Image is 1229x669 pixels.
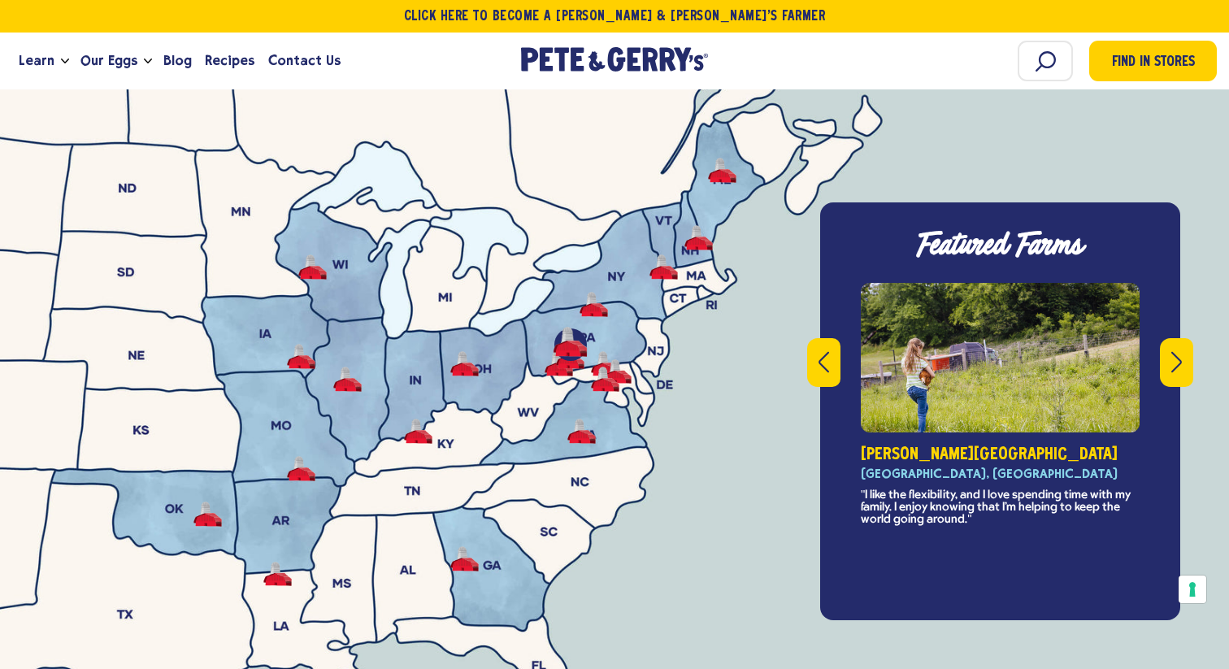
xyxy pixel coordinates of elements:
button: Miller Family Farm - Caledonia County, VT [649,254,678,280]
input: Search [1018,41,1073,81]
button: - [193,502,222,527]
a: Contact Us [262,39,347,83]
a: Blog [157,39,198,83]
a: Learn [12,39,61,83]
button: - [333,367,362,392]
span: Our Eggs [80,50,137,71]
button: - [287,344,315,369]
button: Giovagnoli Family Farm - Boscawen, NH [684,225,713,250]
a: Recipes [198,39,261,83]
span: Find in Stores [1112,52,1195,74]
button: Nolt Family Farm - Perry County, PA [545,351,573,376]
span: Blog [163,50,192,71]
a: Our Eggs [74,39,144,83]
button: - [450,546,479,571]
a: Find in Stores [1089,41,1217,81]
button: - [567,419,596,444]
h4: [PERSON_NAME][GEOGRAPHIC_DATA] [861,446,1140,464]
button: Crouse Family Farm - Lebanon County, PA [591,367,619,392]
button: - [404,419,432,444]
button: Open the dropdown menu for Our Eggs [144,59,152,64]
button: Bomgardner Family Farm - Lebanon County, PA [591,351,619,376]
button: - [580,292,608,317]
button: Dersham Family Farm - Union County, PA [556,329,584,354]
div: Pete & Gerry's farm families carousel [840,283,1160,600]
button: - [708,158,736,183]
span: Contact Us [268,50,341,71]
button: Open the dropdown menu for Learn [61,59,69,64]
strong: [GEOGRAPHIC_DATA], [GEOGRAPHIC_DATA] [861,466,1118,481]
span: Learn [19,50,54,71]
button: - [287,456,315,481]
button: - [263,562,292,587]
button: - [298,254,327,280]
h3: Featured Farms [840,223,1160,268]
span: Recipes [205,50,254,71]
div: slide 4 of 8 [861,283,1140,551]
p: "I like the flexibility, and I love spending time with my family. I enjoy knowing that I’m helpin... [861,489,1140,526]
button: - [450,351,479,376]
button: Previous [807,338,840,387]
button: Your consent preferences for tracking technologies [1179,576,1206,603]
button: Breckbill Family Farm - Lancaster County, PA [603,359,632,384]
button: Next [1160,338,1193,387]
